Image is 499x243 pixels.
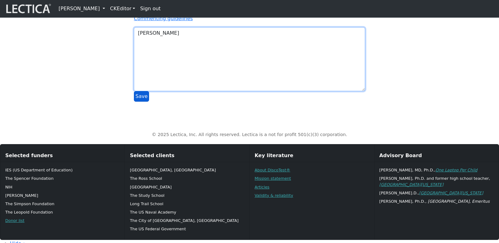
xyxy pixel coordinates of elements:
p: The Simpson Foundation [5,201,120,207]
div: Selected funders [0,149,125,162]
p: NIH [5,184,120,190]
a: Validity & reliability [255,193,293,198]
p: Long Trail School [130,201,244,207]
div: Key literature [250,149,374,162]
div: Advisory Board [374,149,499,162]
p: [GEOGRAPHIC_DATA] [130,184,244,190]
a: [PERSON_NAME] [56,2,108,15]
p: [PERSON_NAME].D., [379,190,494,196]
a: One Laptop Per Child [435,168,477,172]
p: [PERSON_NAME], Ph.D. and former high school teacher, [379,175,494,187]
p: [PERSON_NAME], Ph.D. [379,198,494,204]
p: The City of [GEOGRAPHIC_DATA], [GEOGRAPHIC_DATA] [130,218,244,223]
p: © 2025 Lectica, Inc. All rights reserved. Lectica is a not for profit 501(c)(3) corporation. [49,131,450,138]
img: lecticalive [5,3,51,15]
button: Save [134,91,149,102]
p: The Study School [130,192,244,198]
a: Sign out [138,2,163,15]
p: [GEOGRAPHIC_DATA], [GEOGRAPHIC_DATA] [130,167,244,173]
a: Articles [255,185,270,189]
a: [GEOGRAPHIC_DATA][US_STATE] [419,191,483,195]
p: The Spencer Foundation [5,175,120,181]
p: IES (US Department of Education) [5,167,120,173]
a: CKEditor [108,2,138,15]
p: The US Federal Government [130,226,244,232]
p: The US Naval Academy [130,209,244,215]
p: [PERSON_NAME], MD, Ph.D., [379,167,494,173]
div: Selected clients [125,149,249,162]
p: The Ross School [130,175,244,181]
a: [GEOGRAPHIC_DATA][US_STATE] [379,182,444,187]
a: Donor list [5,218,24,223]
p: [PERSON_NAME] [5,192,120,198]
a: Commenting guidelines [134,15,193,21]
a: Mission statement [255,176,291,181]
p: The Leopold Foundation [5,209,120,215]
a: About DiscoTest® [255,168,290,172]
em: , [GEOGRAPHIC_DATA], Emeritus [425,199,490,204]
